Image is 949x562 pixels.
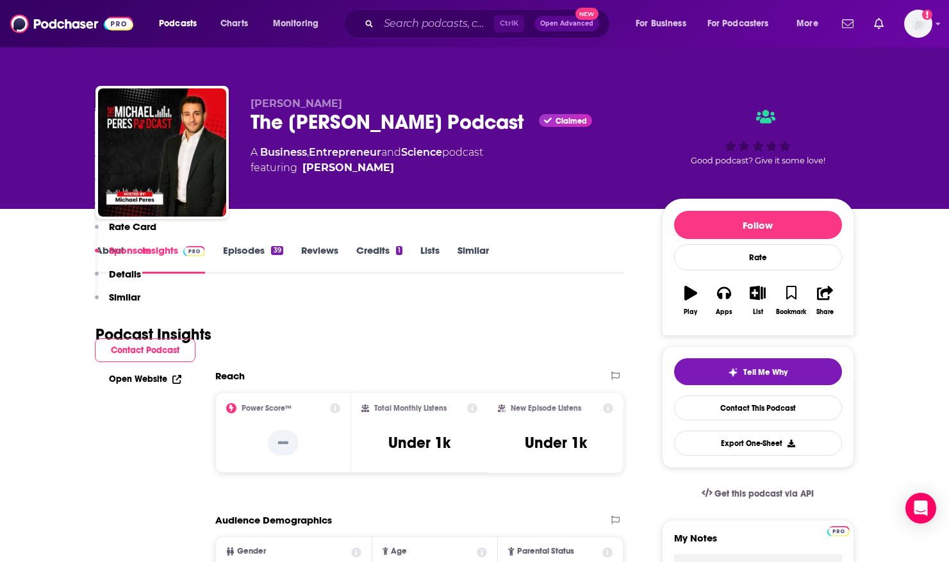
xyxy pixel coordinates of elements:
[714,488,814,499] span: Get this podcast via API
[776,308,806,316] div: Bookmark
[10,12,133,36] img: Podchaser - Follow, Share and Rate Podcasts
[271,246,283,255] div: 39
[904,10,932,38] button: Show profile menu
[251,97,342,110] span: [PERSON_NAME]
[674,358,842,385] button: tell me why sparkleTell Me Why
[420,244,440,274] a: Lists
[827,526,850,536] img: Podchaser Pro
[223,244,283,274] a: Episodes39
[309,146,381,158] a: Entrepreneur
[922,10,932,20] svg: Add a profile image
[396,246,402,255] div: 1
[636,15,686,33] span: For Business
[837,13,859,35] a: Show notifications dropdown
[674,532,842,554] label: My Notes
[775,277,808,324] button: Bookmark
[220,15,248,33] span: Charts
[109,268,141,280] p: Details
[268,430,299,456] p: --
[517,547,574,556] span: Parental Status
[251,160,483,176] span: featuring
[109,244,151,256] p: Sponsors
[716,308,732,316] div: Apps
[534,16,599,31] button: Open AdvancedNew
[753,308,763,316] div: List
[575,8,598,20] span: New
[381,146,401,158] span: and
[627,13,702,34] button: open menu
[237,547,266,556] span: Gender
[95,244,151,268] button: Sponsors
[215,370,245,382] h2: Reach
[808,277,841,324] button: Share
[95,268,141,292] button: Details
[691,478,825,509] a: Get this podcast via API
[904,10,932,38] span: Logged in as ShellB
[674,244,842,270] div: Rate
[98,88,226,217] img: The Michael Peres Podcast
[540,21,593,27] span: Open Advanced
[904,10,932,38] img: User Profile
[788,13,834,34] button: open menu
[511,404,581,413] h2: New Episode Listens
[494,15,524,32] span: Ctrl K
[150,13,213,34] button: open menu
[301,244,338,274] a: Reviews
[684,308,697,316] div: Play
[728,367,738,377] img: tell me why sparkle
[251,145,483,176] div: A podcast
[816,308,834,316] div: Share
[707,15,769,33] span: For Podcasters
[674,431,842,456] button: Export One-Sheet
[556,118,587,124] span: Claimed
[273,15,318,33] span: Monitoring
[95,291,140,315] button: Similar
[109,374,181,384] a: Open Website
[827,524,850,536] a: Pro website
[707,277,741,324] button: Apps
[662,97,854,177] div: Good podcast? Give it some love!
[391,547,407,556] span: Age
[379,13,494,34] input: Search podcasts, credits, & more...
[741,277,774,324] button: List
[743,367,788,377] span: Tell Me Why
[869,13,889,35] a: Show notifications dropdown
[525,433,587,452] h3: Under 1k
[699,13,788,34] button: open menu
[388,433,450,452] h3: Under 1k
[159,15,197,33] span: Podcasts
[691,156,825,165] span: Good podcast? Give it some love!
[905,493,936,524] div: Open Intercom Messenger
[374,404,447,413] h2: Total Monthly Listens
[307,146,309,158] span: ,
[242,404,292,413] h2: Power Score™
[264,13,335,34] button: open menu
[356,244,402,274] a: Credits1
[356,9,622,38] div: Search podcasts, credits, & more...
[109,291,140,303] p: Similar
[796,15,818,33] span: More
[674,395,842,420] a: Contact This Podcast
[212,13,256,34] a: Charts
[95,338,195,362] button: Contact Podcast
[674,211,842,239] button: Follow
[302,160,394,176] div: [PERSON_NAME]
[215,514,332,526] h2: Audience Demographics
[458,244,489,274] a: Similar
[674,277,707,324] button: Play
[401,146,442,158] a: Science
[260,146,307,158] a: Business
